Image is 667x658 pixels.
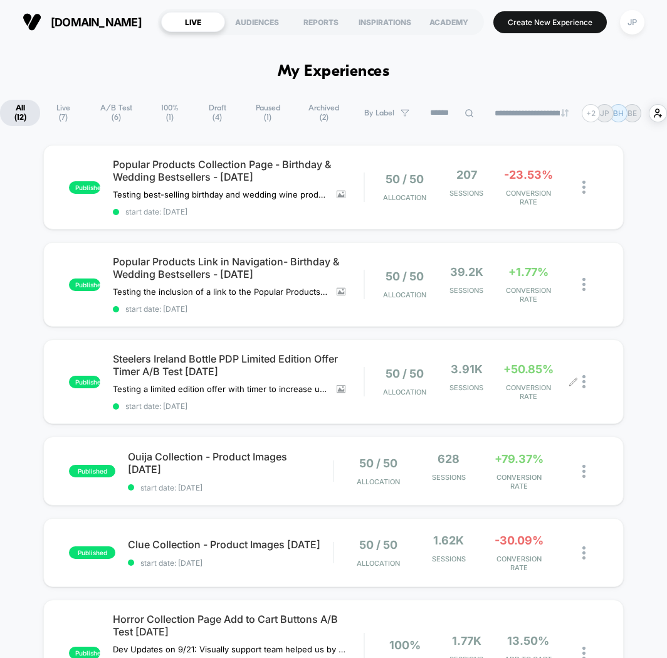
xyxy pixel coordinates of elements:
[386,270,424,283] span: 50 / 50
[128,538,333,551] span: Clue Collection - Product Images [DATE]
[620,10,644,34] div: JP
[289,12,353,32] div: REPORTS
[501,189,556,206] span: CONVERSION RATE
[243,100,293,126] span: Paused ( 1 )
[417,473,481,482] span: Sessions
[113,384,327,394] span: Testing a limited edition offer with timer to increase urgency for customers to add the Steelers ...
[383,193,426,202] span: Allocation
[353,12,417,32] div: INSPIRATIONS
[507,634,549,647] span: 13.50%
[113,401,364,411] span: start date: [DATE]
[582,375,586,388] img: close
[495,534,544,547] span: -30.09%
[69,181,100,194] span: published
[69,279,100,291] span: published
[501,383,556,401] span: CONVERSION RATE
[113,613,364,638] span: Horror Collection Page Add to Cart Buttons A/B Test [DATE]
[357,559,400,568] span: Allocation
[113,158,364,183] span: Popular Products Collection Page - Birthday & Wedding Bestsellers - [DATE]
[613,109,624,118] p: BH
[561,109,569,117] img: end
[438,452,460,465] span: 628
[386,172,424,186] span: 50 / 50
[19,12,145,32] button: [DOMAIN_NAME]
[582,465,586,478] img: close
[503,363,554,376] span: +50.85%
[51,16,142,29] span: [DOMAIN_NAME]
[582,181,586,194] img: close
[582,546,586,560] img: close
[439,286,494,295] span: Sessions
[69,465,115,477] span: published
[582,278,586,291] img: close
[148,100,192,126] span: 100% ( 1 )
[113,207,364,216] span: start date: [DATE]
[495,452,544,465] span: +79.37%
[359,538,397,551] span: 50 / 50
[504,168,553,181] span: -23.53%
[582,104,600,122] div: + 2
[364,109,394,118] span: By Label
[501,286,556,304] span: CONVERSION RATE
[600,109,609,118] p: JP
[69,376,100,388] span: published
[439,383,494,392] span: Sessions
[452,634,481,647] span: 1.77k
[451,363,483,376] span: 3.91k
[113,255,364,280] span: Popular Products Link in Navigation- Birthday & Wedding Bestsellers - [DATE]
[389,639,421,652] span: 100%
[194,100,241,126] span: Draft ( 4 )
[113,644,345,654] span: Dev Updates on 9/21: Visually support team helped us by allowing the Add to Cart button be clicka...
[87,100,146,126] span: A/B Test ( 6 )
[69,546,115,559] span: published
[113,189,327,199] span: Testing best-selling birthday and wedding wine products on the Popular Products collection page.
[508,265,549,279] span: +1.77%
[628,109,637,118] p: BE
[295,100,353,126] span: Archived ( 2 )
[386,367,424,380] span: 50 / 50
[161,12,225,32] div: LIVE
[23,13,41,31] img: Visually logo
[359,457,397,470] span: 50 / 50
[113,304,364,314] span: start date: [DATE]
[383,388,426,396] span: Allocation
[417,555,481,563] span: Sessions
[616,9,648,35] button: JP
[128,450,333,475] span: Ouija Collection - Product Images [DATE]
[487,473,551,491] span: CONVERSION RATE
[383,290,426,299] span: Allocation
[439,189,494,198] span: Sessions
[493,11,607,33] button: Create New Experience
[357,477,400,486] span: Allocation
[417,12,481,32] div: ACADEMY
[487,555,551,572] span: CONVERSION RATE
[225,12,289,32] div: AUDIENCES
[113,353,364,378] span: Steelers Ireland Bottle PDP Limited Edition Offer Timer A/B Test [DATE]
[456,168,477,181] span: 207
[113,287,327,297] span: Testing the inclusion of a link to the Popular Products collection page with CTA text: "Shop Our ...
[433,534,464,547] span: 1.62k
[128,558,333,568] span: start date: [DATE]
[42,100,84,126] span: Live ( 7 )
[128,483,333,492] span: start date: [DATE]
[278,63,390,81] h1: My Experiences
[450,265,483,279] span: 39.2k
